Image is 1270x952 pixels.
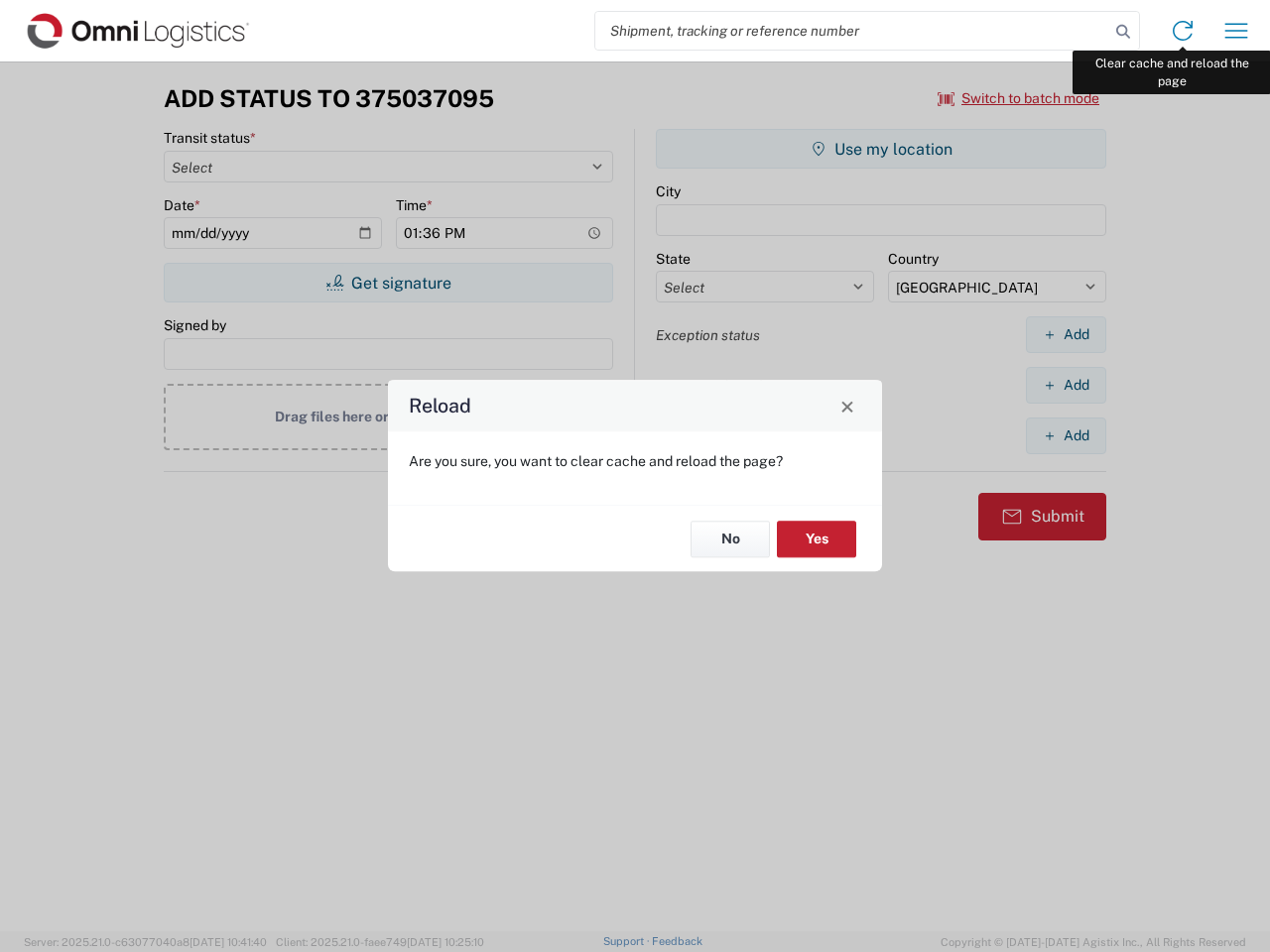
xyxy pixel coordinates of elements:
p: Are you sure, you want to clear cache and reload the page? [409,452,861,470]
h4: Reload [409,392,471,420]
button: Close [833,392,861,419]
button: Yes [777,521,856,557]
input: Shipment, tracking or reference number [595,12,1109,50]
button: No [691,521,770,557]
